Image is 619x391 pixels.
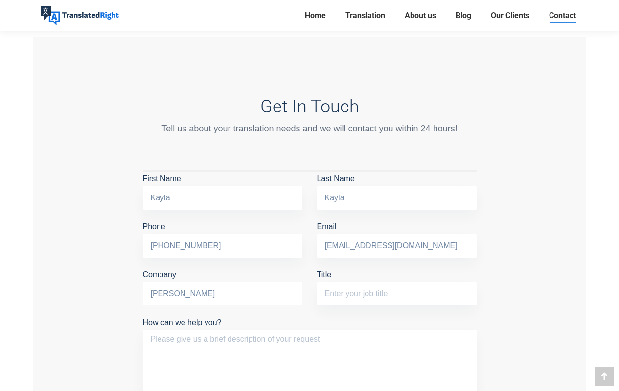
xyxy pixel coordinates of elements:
[491,11,529,21] span: Our Clients
[317,234,477,258] input: Email
[402,9,439,22] a: About us
[143,96,477,117] h3: Get In Touch
[317,270,477,298] label: Title
[456,11,471,21] span: Blog
[549,11,576,21] span: Contact
[302,9,329,22] a: Home
[317,186,477,210] input: Last Name
[143,270,302,298] label: Company
[143,174,302,202] label: First Name
[453,9,474,22] a: Blog
[41,6,119,25] img: Translated Right
[317,174,477,202] label: Last Name
[143,282,302,305] input: Company
[317,282,477,305] input: Title
[143,222,302,250] label: Phone
[546,9,579,22] a: Contact
[343,9,388,22] a: Translation
[143,122,477,135] div: Tell us about your translation needs and we will contact you within 24 hours!
[305,11,326,21] span: Home
[317,222,477,250] label: Email
[143,318,477,341] label: How can we help you?
[345,11,385,21] span: Translation
[488,9,532,22] a: Our Clients
[405,11,436,21] span: About us
[143,186,302,210] input: First Name
[143,234,302,258] input: Phone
